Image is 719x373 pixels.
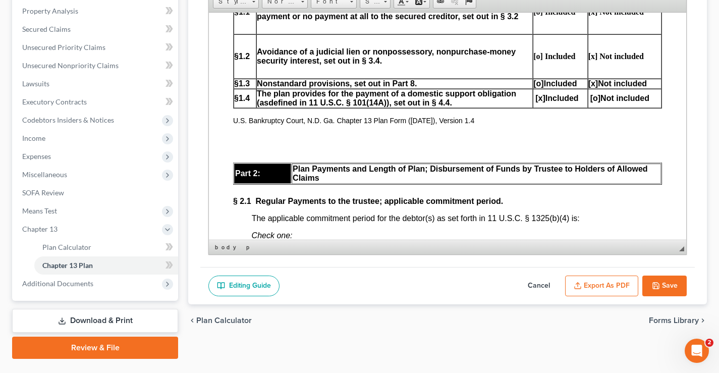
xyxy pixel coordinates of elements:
[705,339,713,347] span: 2
[14,184,178,202] a: SOFA Review
[12,337,178,359] a: Review & File
[188,316,252,325] button: chevron_left Plan Calculator
[25,81,41,90] span: §1.4
[379,67,390,75] span: [x]
[208,276,280,297] a: Editing Guide
[244,242,254,252] a: p element
[213,242,243,252] a: body element
[22,206,57,215] span: Means Test
[42,243,91,251] span: Plan Calculator
[22,7,78,15] span: Property Analysis
[48,77,307,94] span: The plan provides for the payment of a domestic support obligation (as
[649,316,699,325] span: Forms Library
[22,225,58,233] span: Chapter 13
[381,81,392,90] span: [o]
[379,67,438,75] span: Not included
[699,316,707,325] i: chevron_right
[14,75,178,93] a: Lawsuits
[22,79,49,88] span: Lawsuits
[12,309,178,333] a: Download & Print
[22,25,71,33] span: Secured Claims
[642,276,687,297] button: Save
[14,57,178,75] a: Unsecured Nonpriority Claims
[324,67,368,75] span: Included
[326,81,337,90] span: [x]
[324,67,335,75] span: [o]
[42,261,93,270] span: Chapter 13 Plan
[22,97,87,106] span: Executory Contracts
[22,279,93,288] span: Additional Documents
[34,256,178,275] a: Chapter 13 Plan
[25,67,41,75] span: §1.3
[22,43,105,51] span: Unsecured Priority Claims
[26,156,51,165] span: Part 2:
[685,339,709,363] iframe: Intercom live chat
[324,39,366,48] strong: [o] Included
[14,93,178,111] a: Executory Contracts
[22,152,51,161] span: Expenses
[24,104,265,112] span: U.S. Bankruptcy Court, N.D. Ga. Chapter 13 Plan Form ([DATE]), Version 1.4
[22,61,119,70] span: Unsecured Nonpriority Claims
[188,316,196,325] i: chevron_left
[517,276,561,297] button: Cancel
[60,86,243,94] span: defined in 11 U.S.C. § 101(14A)), set out in § 4.4.
[196,316,252,325] span: Plan Calculator
[379,39,435,48] strong: [x] Not included
[14,38,178,57] a: Unsecured Priority Claims
[381,81,440,90] span: Not included
[209,13,686,240] iframe: Rich Text Editor, document-ckeditor
[565,276,638,297] button: Export as PDF
[48,67,208,75] span: Nonstandard provisions, set out in Part 8.
[43,219,84,227] em: Check one:
[84,152,439,170] strong: Plan Payments and Length of Plan; Disbursement of Funds by Trustee to Holders of Allowed Claims
[22,134,45,142] span: Income
[649,316,707,325] button: Forms Library chevron_right
[24,184,294,193] strong: § 2.1 Regular Payments to the trustee; applicable commitment period.
[679,246,684,251] span: Resize
[22,116,114,124] span: Codebtors Insiders & Notices
[14,20,178,38] a: Secured Claims
[43,201,371,210] span: The applicable commitment period for the debtor(s) as set forth in 11 U.S.C. § 1325(b)(4) is:
[34,238,178,256] a: Plan Calculator
[326,81,369,90] span: Included
[14,2,178,20] a: Property Analysis
[22,188,64,197] span: SOFA Review
[22,170,67,179] span: Miscellaneous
